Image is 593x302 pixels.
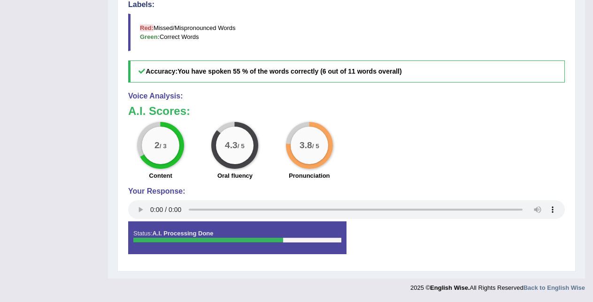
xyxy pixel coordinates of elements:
[410,279,585,292] div: 2025 © All Rights Reserved
[128,105,190,117] b: A.I. Scores:
[128,60,565,83] h5: Accuracy:
[154,140,160,151] big: 2
[289,171,330,180] label: Pronunciation
[140,24,154,31] b: Red:
[217,171,253,180] label: Oral fluency
[128,221,347,254] div: Status:
[225,140,238,151] big: 4.3
[128,92,565,100] h4: Voice Analysis:
[177,68,401,75] b: You have spoken 55 % of the words correctly (6 out of 11 words overall)
[152,230,213,237] strong: A.I. Processing Done
[300,140,312,151] big: 3.8
[128,0,565,9] h4: Labels:
[312,143,319,150] small: / 5
[140,33,160,40] b: Green:
[238,143,245,150] small: / 5
[128,187,565,196] h4: Your Response:
[160,143,167,150] small: / 3
[149,171,172,180] label: Content
[128,14,565,51] blockquote: Missed/Mispronounced Words Correct Words
[430,284,470,291] strong: English Wise.
[524,284,585,291] a: Back to English Wise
